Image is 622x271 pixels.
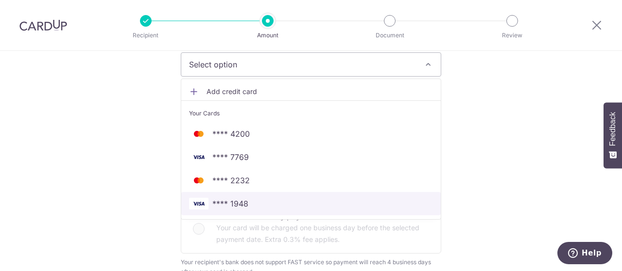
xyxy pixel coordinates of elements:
span: Your Cards [189,109,220,118]
p: Review [476,31,548,40]
img: CardUp [19,19,67,31]
img: MASTERCARD [189,175,208,186]
img: VISA [189,151,208,163]
button: Feedback - Show survey [604,102,622,168]
span: Add credit card [207,87,433,96]
span: Feedback [608,112,617,146]
p: Document [354,31,426,40]
iframe: Opens a widget where you can find more information [557,242,612,266]
p: Recipient [110,31,182,40]
span: Select option [189,59,415,70]
img: MASTERCARD [189,128,208,140]
button: Select option [181,52,441,77]
p: Amount [232,31,304,40]
ul: Select option [181,79,441,220]
img: VISA [189,198,208,209]
a: Add credit card [181,83,441,100]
